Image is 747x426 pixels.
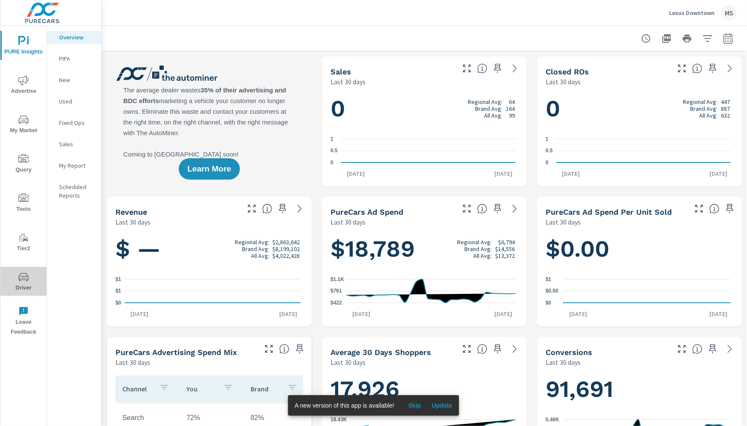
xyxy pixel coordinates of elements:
[272,252,300,259] p: $4,022,428
[475,105,502,112] p: Brand Avg:
[115,357,151,367] p: Last 30 days
[721,112,730,119] p: 632
[546,348,592,357] h5: Conversions
[488,169,518,178] p: [DATE]
[295,402,394,409] span: A new version of this app is available!
[262,342,276,356] button: Make Fullscreen
[122,385,152,393] p: Channel
[186,385,216,393] p: You
[331,207,403,216] h5: PureCars Ad Spend
[703,169,733,178] p: [DATE]
[723,62,737,75] a: See more details in report
[692,202,706,216] button: Make Fullscreen
[495,246,515,252] p: $14,556
[293,202,307,216] a: See more details in report
[401,399,428,412] button: Skip
[3,306,44,337] span: Leave Feedback
[3,75,44,96] span: Advertise
[546,217,581,227] p: Last 30 days
[465,246,492,252] p: Brand Avg:
[509,112,515,119] p: 99
[458,239,492,246] p: Regional Avg:
[546,148,553,154] text: 0.5
[405,402,425,409] span: Skip
[3,272,44,293] span: Driver
[546,207,672,216] h5: PureCars Ad Spend Per Unit Sold
[47,31,101,44] div: Overview
[59,33,94,41] p: Overview
[115,234,303,263] h1: $ —
[491,342,505,356] span: Save this to your personalized report
[331,67,351,76] h5: Sales
[506,105,515,112] p: 164
[59,54,94,63] p: PIPA
[477,344,487,354] span: A rolling 30 day total of daily Shoppers on the dealership website, averaged over the selected da...
[692,63,703,74] span: Number of Repair Orders Closed by the selected dealership group over the selected time range. [So...
[187,165,231,173] span: Learn More
[683,98,717,105] p: Regional Avg:
[47,52,101,65] div: PIPA
[331,94,518,123] h1: 0
[331,348,431,357] h5: Average 30 Days Shoppers
[556,169,586,178] p: [DATE]
[428,399,456,412] button: Update
[498,239,515,246] p: $6,794
[723,202,737,216] span: Save this to your personalized report
[272,246,300,252] p: $8,199,102
[706,62,720,75] span: Save this to your personalized report
[3,193,44,214] span: Tools
[3,154,44,175] span: Query
[125,310,155,318] p: [DATE]
[546,288,558,294] text: $0.50
[546,77,581,87] p: Last 30 days
[3,233,44,254] span: Tier2
[331,300,342,306] text: $422
[703,310,733,318] p: [DATE]
[47,138,101,151] div: Sales
[491,202,505,216] span: Save this to your personalized report
[272,239,300,246] p: $2,863,642
[47,95,101,108] div: Used
[546,136,549,142] text: 1
[331,276,344,282] text: $1.1K
[546,234,733,263] h1: $0.00
[293,342,307,356] span: Save this to your personalized report
[491,62,505,75] span: Save this to your personalized report
[546,160,549,166] text: 0
[563,310,593,318] p: [DATE]
[669,9,715,17] p: Lexus Downtown
[341,169,371,178] p: [DATE]
[331,136,334,142] text: 1
[59,140,94,148] p: Sales
[432,402,452,409] span: Update
[331,148,338,154] text: 0.5
[721,98,730,105] p: 447
[546,357,581,367] p: Last 30 days
[706,342,720,356] span: Save this to your personalized report
[495,252,515,259] p: $13,372
[721,105,730,112] p: 887
[675,342,689,356] button: Make Fullscreen
[460,342,474,356] button: Make Fullscreen
[546,276,552,282] text: $1
[3,115,44,136] span: My Market
[721,5,737,21] div: MS
[460,202,474,216] button: Make Fullscreen
[0,26,47,340] div: nav menu
[3,36,44,57] span: PURE Insights
[546,417,559,423] text: 5.46K
[331,234,518,263] h1: $18,789
[709,204,720,214] span: Average cost of advertising per each vehicle sold at the dealer over the selected date range. The...
[546,300,552,306] text: $0
[508,202,522,216] a: See more details in report
[115,276,121,282] text: $1
[59,97,94,106] p: Used
[279,344,289,354] span: This table looks at how you compare to the amount of budget you spend per channel as opposed to y...
[331,417,347,423] text: 18.43K
[115,288,121,294] text: $1
[331,357,366,367] p: Last 30 days
[115,217,151,227] p: Last 30 days
[484,112,502,119] p: All Avg:
[251,252,269,259] p: All Avg:
[546,67,589,76] h5: Closed ROs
